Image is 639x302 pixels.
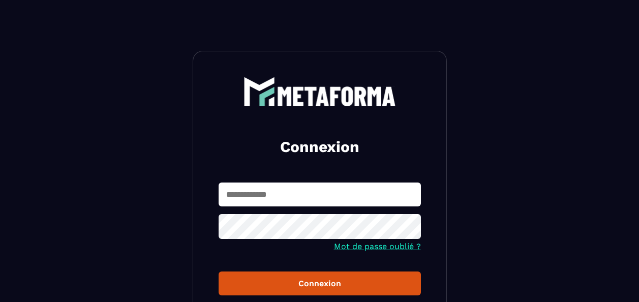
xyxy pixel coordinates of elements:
h2: Connexion [231,137,409,157]
a: logo [219,77,421,106]
img: logo [244,77,396,106]
button: Connexion [219,271,421,295]
a: Mot de passe oublié ? [334,241,421,251]
div: Connexion [227,279,413,288]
